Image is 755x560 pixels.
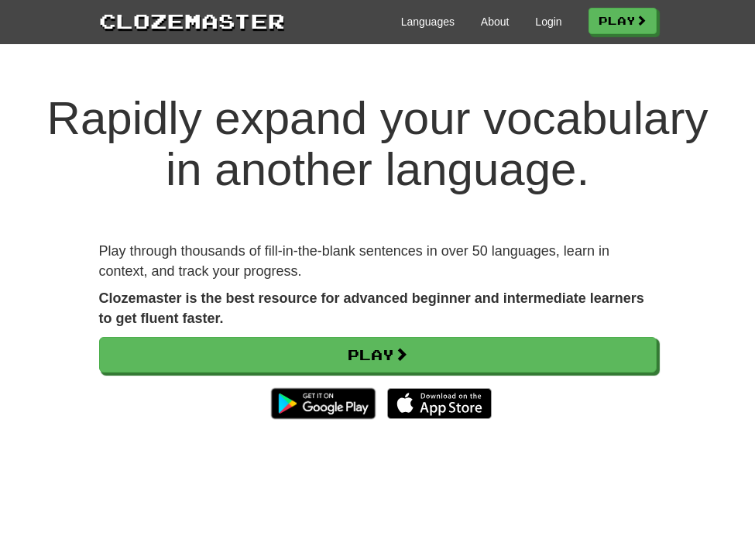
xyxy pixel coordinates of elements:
[387,388,492,419] img: Download_on_the_App_Store_Badge_US-UK_135x40-25178aeef6eb6b83b96f5f2d004eda3bffbb37122de64afbaef7...
[99,6,285,35] a: Clozemaster
[99,242,657,281] p: Play through thousands of fill-in-the-blank sentences in over 50 languages, learn in context, and...
[401,14,455,29] a: Languages
[263,380,383,427] img: Get it on Google Play
[99,337,657,373] a: Play
[481,14,510,29] a: About
[535,14,561,29] a: Login
[99,290,644,326] strong: Clozemaster is the best resource for advanced beginner and intermediate learners to get fluent fa...
[589,8,657,34] a: Play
